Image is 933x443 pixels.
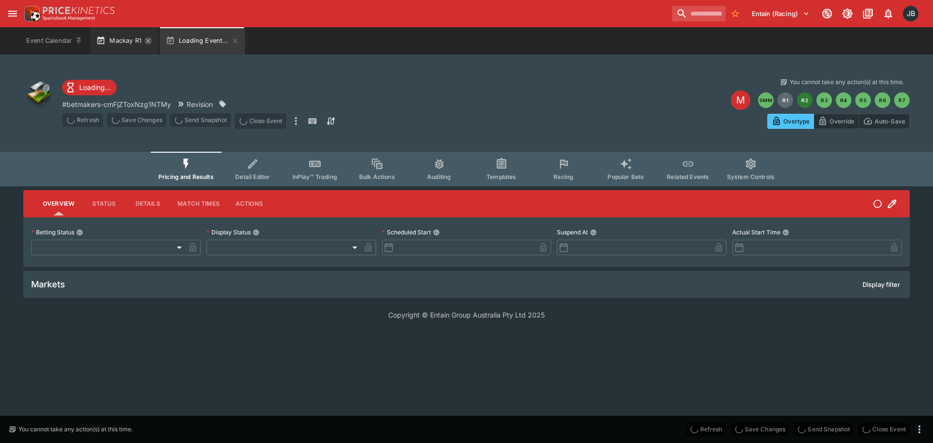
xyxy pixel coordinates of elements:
button: No Bookmarks [727,6,743,21]
button: Toggle light/dark mode [839,5,856,22]
p: Auto-Save [875,116,905,126]
p: You cannot take any action(s) at this time. [18,425,133,434]
button: R1 [777,92,793,108]
span: Bulk Actions [359,173,395,180]
img: PriceKinetics [43,7,115,14]
h5: Markets [31,279,65,290]
button: SMM [758,92,774,108]
p: Display Status [207,228,251,236]
button: R3 [816,92,832,108]
p: Loading... [79,82,111,92]
button: more [914,424,925,435]
p: You cannot take any action(s) at this time. [790,78,904,87]
button: Actual Start Time [782,229,789,236]
button: Notifications [880,5,897,22]
button: Scheduled Start [433,229,440,236]
p: Override [829,116,854,126]
button: Select Tenant [746,6,815,21]
button: Overview [35,192,82,215]
button: Match Times [170,192,227,215]
span: Racing [553,173,573,180]
p: Actual Start Time [732,228,780,236]
img: PriceKinetics Logo [21,4,41,23]
span: Popular Bets [607,173,644,180]
div: Event type filters [151,152,782,186]
span: InPlay™ Trading [293,173,337,180]
button: Suspend At [590,229,597,236]
nav: pagination navigation [758,92,910,108]
button: open drawer [4,5,21,22]
button: R6 [875,92,890,108]
button: Actions [227,192,271,215]
p: Copy To Clipboard [62,99,171,109]
p: Revision [187,99,213,109]
button: Override [813,114,859,129]
button: Status [82,192,126,215]
span: Pricing and Results [158,173,214,180]
button: Documentation [859,5,877,22]
button: Auto-Save [859,114,910,129]
p: Suspend At [557,228,588,236]
button: R4 [836,92,851,108]
p: Betting Status [31,228,74,236]
button: Event Calendar [20,27,88,54]
button: more [290,113,302,129]
button: Connected to PK [818,5,836,22]
button: Display filter [857,277,906,292]
div: Edit Meeting [731,90,750,110]
span: Detail Editor [235,173,270,180]
button: Overtype [767,114,814,129]
span: Auditing [427,173,451,180]
span: Templates [486,173,516,180]
p: Scheduled Start [382,228,431,236]
button: Betting Status [76,229,83,236]
img: other.png [23,78,54,109]
button: R7 [894,92,910,108]
span: Related Events [667,173,709,180]
img: Sportsbook Management [43,16,95,20]
div: Josh Brown [903,6,918,21]
button: Mackay R1 [90,27,158,54]
p: Overtype [783,116,810,126]
button: R2 [797,92,812,108]
div: Start From [767,114,910,129]
button: R5 [855,92,871,108]
span: System Controls [727,173,775,180]
button: Details [126,192,170,215]
button: Josh Brown [900,3,921,24]
button: Display Status [253,229,259,236]
button: Loading Event... [160,27,245,54]
input: search [672,6,726,21]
